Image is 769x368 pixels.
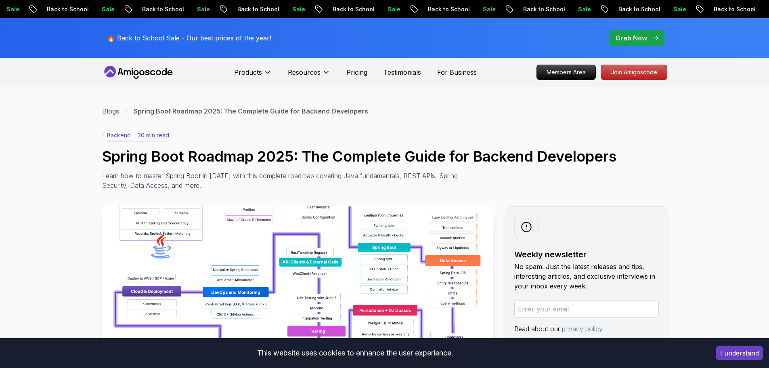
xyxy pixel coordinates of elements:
a: privacy policy [562,325,602,333]
p: backend [103,130,134,141]
p: 🔥 Back to School Sale - Our best prices of the year! [107,33,271,43]
p: Sale [464,5,490,13]
p: Sale [178,5,204,13]
p: Back to School [124,5,178,13]
p: Back to School [409,5,464,13]
button: Products [234,67,272,84]
h2: Weekly newsletter [514,249,659,260]
p: Sale [274,5,300,13]
p: Back to School [505,5,559,13]
p: Back to School [28,5,83,13]
p: Sale [655,5,681,13]
a: Join Amigoscode [601,65,667,80]
h1: Spring Boot Roadmap 2025: The Complete Guide for Backend Developers [102,148,667,164]
p: Back to School [600,5,655,13]
p: Back to School [695,5,750,13]
p: Sale [83,5,109,13]
p: Read about our . [514,324,659,334]
p: Sale [369,5,395,13]
p: Spring Boot Roadmap 2025: The Complete Guide for Backend Developers [134,106,368,116]
p: Grab Now [616,33,647,43]
button: Resources [288,67,330,84]
p: Resources [288,67,321,77]
p: Products [234,67,262,77]
p: No spam. Just the latest releases and tips, interesting articles, and exclusive interviews in you... [514,262,659,291]
p: Learn how to master Spring Boot in [DATE] with this complete roadmap covering Java fundamentals, ... [102,171,464,190]
p: Back to School [314,5,369,13]
button: Accept cookies [716,346,763,360]
div: This website uses cookies to enhance the user experience. [6,344,704,362]
a: Testimonials [383,67,421,77]
p: 30 min read [138,131,169,139]
input: Enter your email [514,301,659,318]
p: Sale [559,5,585,13]
a: Pricing [346,67,367,77]
a: For Business [437,67,477,77]
a: Members Area [536,65,596,80]
a: Blogs [102,106,119,116]
p: Back to School [219,5,274,13]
